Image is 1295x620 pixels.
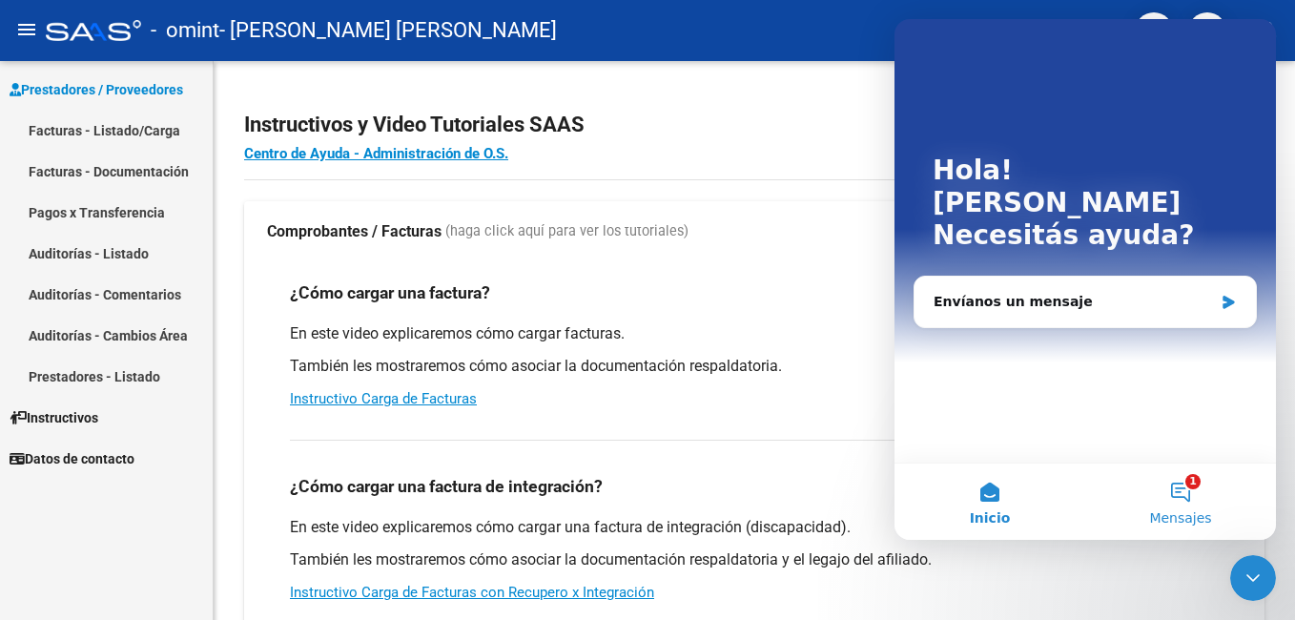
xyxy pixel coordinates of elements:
mat-icon: menu [15,18,38,41]
h3: ¿Cómo cargar una factura? [290,279,490,306]
h3: ¿Cómo cargar una factura de integración? [290,473,603,500]
p: En este video explicaremos cómo cargar una factura de integración (discapacidad). [290,517,1219,538]
span: Datos de contacto [10,448,134,469]
a: Centro de Ayuda - Administración de O.S. [244,145,508,162]
iframe: Intercom live chat [894,19,1276,540]
p: También les mostraremos cómo asociar la documentación respaldatoria. [290,356,1219,377]
mat-expansion-panel-header: Comprobantes / Facturas (haga click aquí para ver los tutoriales) [244,201,1264,262]
strong: Comprobantes / Facturas [267,221,442,242]
p: En este video explicaremos cómo cargar facturas. [290,323,1219,344]
span: - [PERSON_NAME] [PERSON_NAME] [219,10,557,52]
a: Instructivo Carga de Facturas con Recupero x Integración [290,584,654,601]
h2: Instructivos y Video Tutoriales SAAS [244,107,1264,143]
span: Prestadores / Proveedores [10,79,183,100]
span: (haga click aquí para ver los tutoriales) [445,221,689,242]
a: Instructivo Carga de Facturas [290,390,477,407]
span: Instructivos [10,407,98,428]
p: También les mostraremos cómo asociar la documentación respaldatoria y el legajo del afiliado. [290,549,1219,570]
span: - omint [151,10,219,52]
iframe: Intercom live chat [1230,555,1276,601]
